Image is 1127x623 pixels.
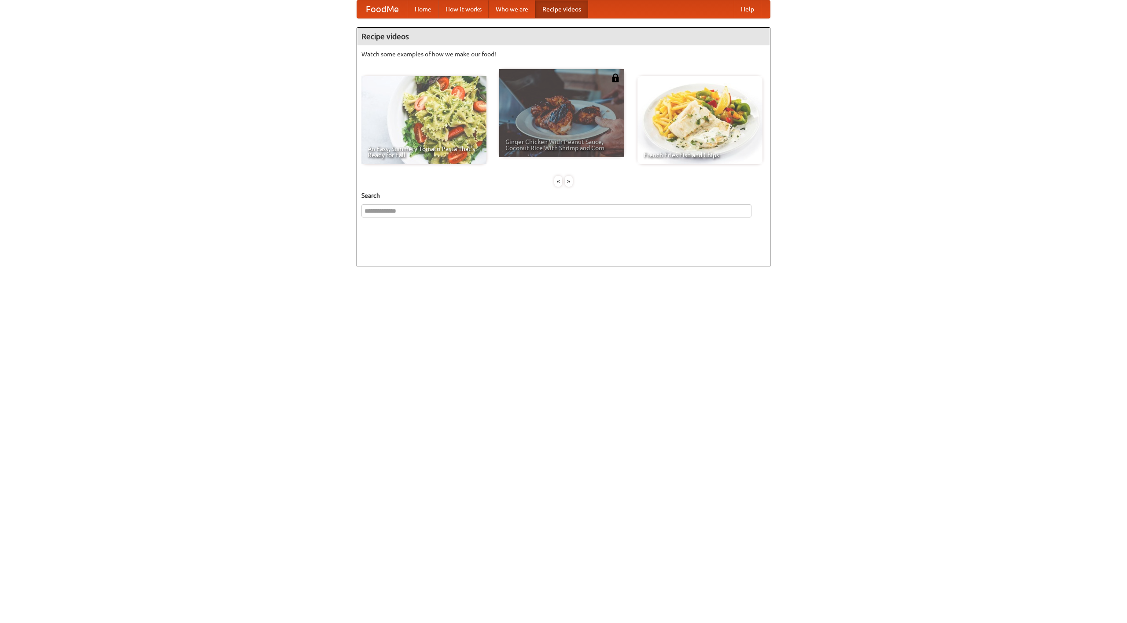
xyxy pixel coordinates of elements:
[489,0,535,18] a: Who we are
[361,50,766,59] p: Watch some examples of how we make our food!
[734,0,761,18] a: Help
[361,191,766,200] h5: Search
[644,152,756,158] span: French Fries Fish and Chips
[611,74,620,82] img: 483408.png
[361,76,486,164] a: An Easy, Summery Tomato Pasta That's Ready for Fall
[535,0,588,18] a: Recipe videos
[554,176,562,187] div: «
[408,0,438,18] a: Home
[357,0,408,18] a: FoodMe
[637,76,762,164] a: French Fries Fish and Chips
[357,28,770,45] h4: Recipe videos
[565,176,573,187] div: »
[368,146,480,158] span: An Easy, Summery Tomato Pasta That's Ready for Fall
[438,0,489,18] a: How it works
